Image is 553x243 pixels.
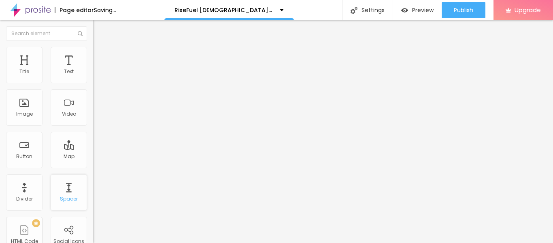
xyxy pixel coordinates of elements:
[19,69,29,74] div: Title
[442,2,485,18] button: Publish
[174,7,274,13] p: RiseFuel [DEMOGRAPHIC_DATA][MEDICAL_DATA] Capsules
[393,2,442,18] button: Preview
[16,154,32,159] div: Button
[64,69,74,74] div: Text
[60,196,78,202] div: Spacer
[62,111,76,117] div: Video
[515,6,541,13] span: Upgrade
[16,196,33,202] div: Divider
[94,7,116,13] div: Saving...
[16,111,33,117] div: Image
[401,7,408,14] img: view-1.svg
[351,7,357,14] img: Icone
[93,20,553,243] iframe: Editor
[55,7,94,13] div: Page editor
[78,31,83,36] img: Icone
[64,154,74,159] div: Map
[454,7,473,13] span: Publish
[412,7,434,13] span: Preview
[6,26,87,41] input: Search element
